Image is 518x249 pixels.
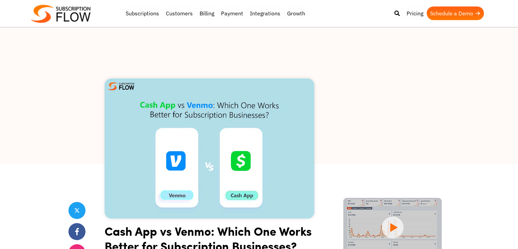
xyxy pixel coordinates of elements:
[122,6,162,20] a: Subscriptions
[105,78,314,219] img: Cash App vs Venmo
[196,6,218,20] a: Billing
[403,6,427,20] a: Pricing
[247,6,284,20] a: Integrations
[427,6,484,20] a: Schedule a Demo
[284,6,309,20] a: Growth
[218,6,247,20] a: Payment
[162,6,196,20] a: Customers
[31,5,91,23] img: Subscriptionflow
